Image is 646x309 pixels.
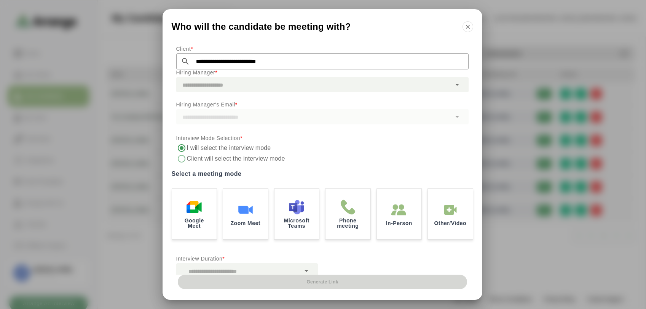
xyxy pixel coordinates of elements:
[172,22,351,31] span: Who will the candidate be meeting with?
[176,254,318,263] p: Interview Duration
[176,68,469,77] p: Hiring Manager
[176,44,469,53] p: Client
[187,143,271,153] label: I will select the interview mode
[231,220,260,226] p: Zoom Meet
[386,220,412,226] p: In-Person
[172,169,473,179] label: Select a meeting mode
[176,100,469,109] p: Hiring Manager's Email
[238,202,253,217] img: Zoom Meet
[176,134,469,143] p: Interview Mode Selection
[178,218,211,229] p: Google Meet
[391,202,407,217] img: In-Person
[434,220,466,226] p: Other/Video
[443,202,458,217] img: In-Person
[340,200,356,215] img: Phone meeting
[187,153,287,164] label: Client will select the interview mode
[289,200,304,215] img: Microsoft Teams
[281,218,313,229] p: Microsoft Teams
[187,200,202,215] img: Google Meet
[332,218,364,229] p: Phone meeting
